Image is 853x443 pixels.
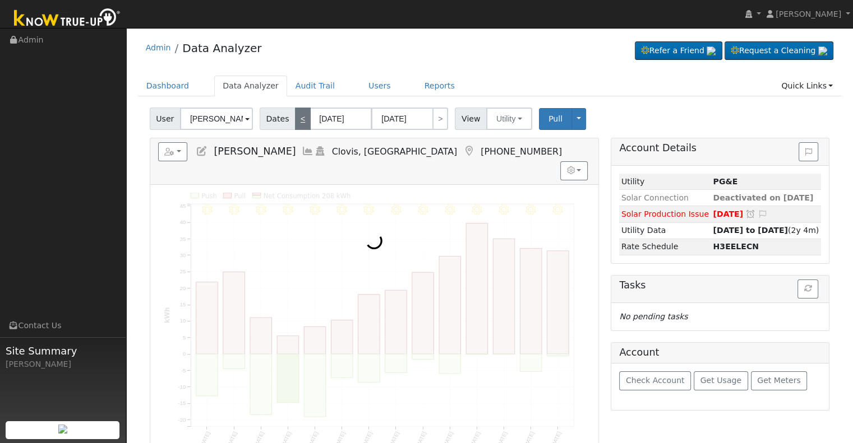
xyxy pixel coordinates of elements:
a: Multi-Series Graph [302,146,314,157]
span: Dates [260,108,296,130]
a: Reports [416,76,463,96]
a: Quick Links [773,76,841,96]
img: retrieve [58,425,67,433]
td: Utility Data [619,222,711,239]
a: Edit User (28625) [196,146,208,157]
td: Rate Schedule [619,239,711,255]
a: Audit Trail [287,76,343,96]
div: [PERSON_NAME] [6,358,120,370]
span: Check Account [626,376,685,385]
h5: Account [619,347,659,358]
a: Users [360,76,399,96]
a: Request a Cleaning [725,41,833,60]
td: Utility [619,174,711,190]
span: User [150,108,181,130]
h5: Tasks [619,279,821,291]
button: Get Usage [694,371,748,390]
a: > [432,108,448,130]
a: Data Analyzer [182,41,261,55]
img: retrieve [707,46,716,55]
span: Clovis, [GEOGRAPHIC_DATA] [332,146,458,157]
button: Check Account [619,371,691,390]
a: Refer a Friend [635,41,722,60]
span: [PERSON_NAME] [214,146,296,157]
button: Utility [486,108,532,130]
img: Know True-Up [8,6,126,31]
a: Data Analyzer [214,76,287,96]
strong: B [713,242,759,251]
h5: Account Details [619,142,821,154]
a: Login As (last 08/25/2025 9:20:28 AM) [314,146,326,157]
a: Map [463,146,475,157]
span: [PHONE_NUMBER] [481,146,562,157]
span: Deactivated on [DATE] [713,193,813,202]
i: No pending tasks [619,312,688,321]
a: Dashboard [138,76,198,96]
button: Get Meters [751,371,808,390]
span: (2y 4m) [713,226,819,235]
button: Refresh [797,279,818,299]
a: < [295,108,311,130]
span: Get Usage [700,376,741,385]
span: Pull [548,114,562,123]
span: [DATE] [713,209,743,218]
span: Solar Production Issue [621,209,709,218]
span: Solar Connection [621,193,689,202]
i: Edit Issue [758,210,768,218]
span: View [455,108,487,130]
img: retrieve [818,46,827,55]
button: Issue History [799,142,818,161]
span: [PERSON_NAME] [776,10,841,18]
strong: [DATE] to [DATE] [713,226,787,235]
a: Admin [146,43,171,52]
span: Get Meters [757,376,801,385]
input: Select a User [180,108,253,130]
button: Pull [539,108,572,130]
a: Snooze this issue [745,209,755,218]
span: Site Summary [6,343,120,358]
strong: ID: 16863464, authorized: 05/30/25 [713,177,737,186]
